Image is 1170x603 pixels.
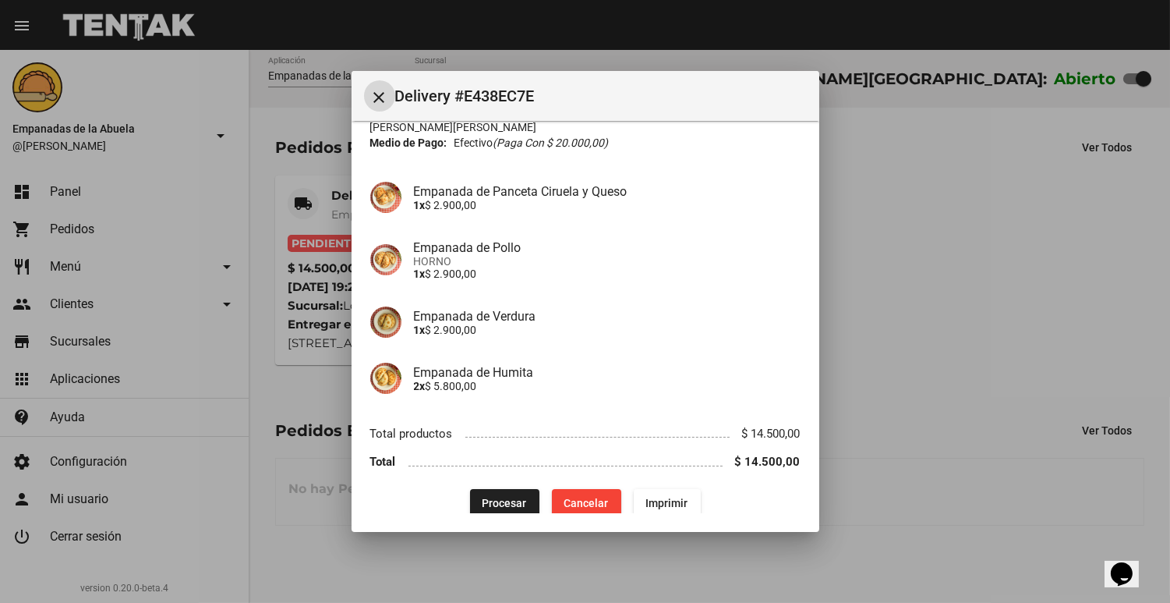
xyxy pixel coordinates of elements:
[414,365,801,380] h4: Empanada de Humita
[552,489,621,517] button: Cancelar
[414,380,426,392] b: 2x
[454,135,608,151] span: Efectivo
[414,199,801,211] p: $ 2.900,00
[634,489,701,517] button: Imprimir
[414,380,801,392] p: $ 5.800,00
[370,182,401,213] img: a07d0382-12a7-4aaa-a9a8-9d363701184e.jpg
[414,255,801,268] span: HORNO
[470,489,539,517] button: Procesar
[564,497,609,509] span: Cancelar
[370,244,401,275] img: 10349b5f-e677-4e10-aec3-c36b893dfd64.jpg
[414,309,801,324] h4: Empanada de Verdura
[414,184,801,199] h4: Empanada de Panceta Ciruela y Queso
[646,497,688,509] span: Imprimir
[414,268,426,280] b: 1x
[1105,541,1154,587] iframe: chat widget
[370,419,801,448] li: Total productos $ 14.500,00
[370,135,447,151] strong: Medio de Pago:
[364,80,395,112] button: Cerrar
[370,88,389,107] mat-icon: Cerrar
[493,137,608,149] i: (Paga con $ 20.000,00)
[414,240,801,255] h4: Empanada de Pollo
[370,307,401,338] img: 80da8329-9e11-41ab-9a6e-ba733f0c0218.jpg
[414,199,426,211] b: 1x
[414,324,801,336] p: $ 2.900,00
[414,324,426,336] b: 1x
[370,448,801,477] li: Total $ 14.500,00
[482,497,527,509] span: Procesar
[395,83,807,108] span: Delivery #E438EC7E
[370,363,401,394] img: 75ad1656-f1a0-4b68-b603-a72d084c9c4d.jpg
[414,268,801,280] p: $ 2.900,00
